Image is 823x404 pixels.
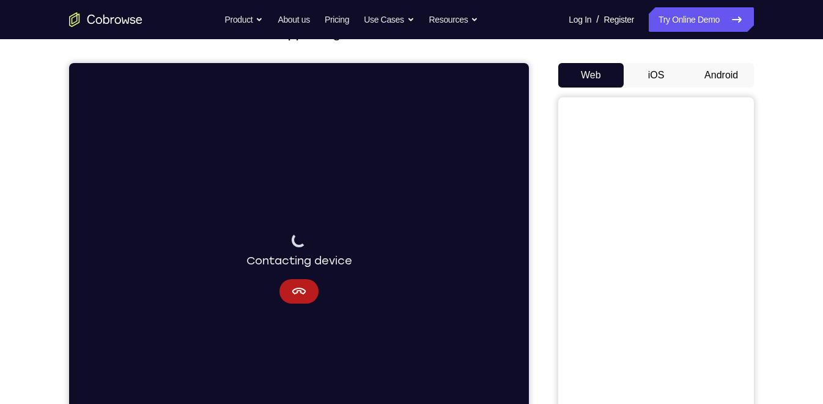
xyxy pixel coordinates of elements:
button: Resources [429,7,479,32]
button: iOS [624,63,689,88]
a: Go to the home page [69,12,142,27]
a: Try Online Demo [649,7,754,32]
span: / [596,12,599,27]
a: Pricing [325,7,349,32]
button: Web [558,63,624,88]
button: Android [688,63,754,88]
div: Contacting device [177,170,283,206]
button: Product [225,7,264,32]
a: Register [604,7,634,32]
button: Cancel [210,216,249,241]
a: Log In [569,7,591,32]
a: About us [278,7,309,32]
button: Use Cases [364,7,414,32]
